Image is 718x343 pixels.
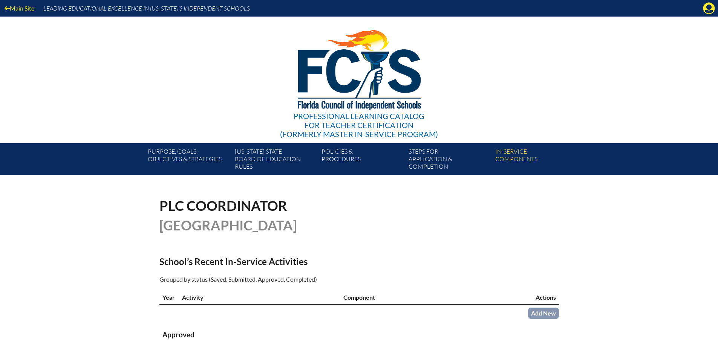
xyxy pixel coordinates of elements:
[281,17,437,119] img: FCISlogo221.eps
[162,330,556,340] h3: Approved
[159,197,287,214] span: PLC Coordinator
[318,146,405,175] a: Policies &Procedures
[159,290,179,305] th: Year
[305,120,413,130] span: for Teacher Certification
[280,111,438,139] div: Professional Learning Catalog (formerly Master In-service Program)
[179,290,340,305] th: Activity
[159,256,425,267] h2: School’s Recent In-Service Activities
[492,146,579,175] a: In-servicecomponents
[145,146,231,175] a: Purpose, goals,objectives & strategies
[703,2,715,14] svg: Manage account
[277,15,441,140] a: Professional Learning Catalog for Teacher Certification(formerly Master In-service Program)
[2,3,37,13] a: Main Site
[528,308,559,319] a: Add New
[406,146,492,175] a: Steps forapplication & completion
[514,290,559,305] th: Actions
[159,217,297,233] span: [GEOGRAPHIC_DATA]
[159,274,425,284] p: Grouped by status (Saved, Submitted, Approved, Completed)
[340,290,514,305] th: Component
[232,146,318,175] a: [US_STATE] StateBoard of Education rules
